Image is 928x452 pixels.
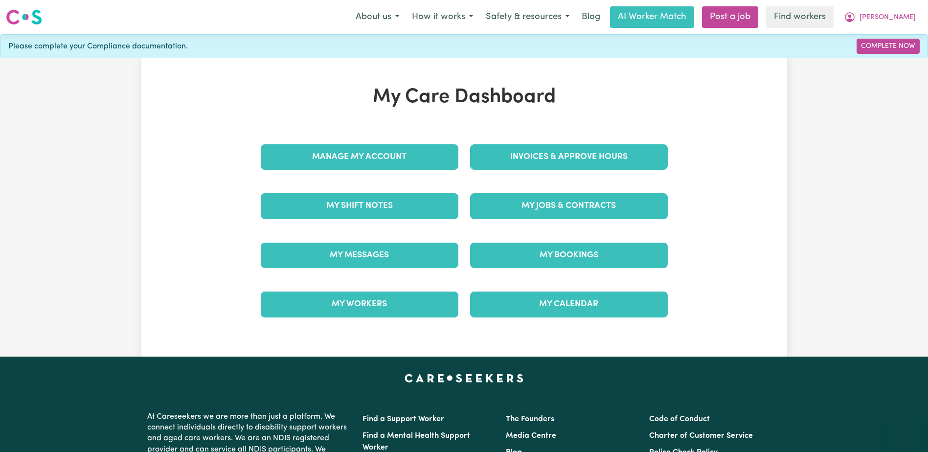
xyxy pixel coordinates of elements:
[889,413,920,444] iframe: Button to launch messaging window
[610,6,694,28] a: AI Worker Match
[8,41,188,52] span: Please complete your Compliance documentation.
[470,243,668,268] a: My Bookings
[362,432,470,452] a: Find a Mental Health Support Worker
[649,415,710,423] a: Code of Conduct
[255,86,674,109] h1: My Care Dashboard
[6,8,42,26] img: Careseekers logo
[261,144,458,170] a: Manage My Account
[860,12,916,23] span: [PERSON_NAME]
[406,7,479,27] button: How it works
[479,7,576,27] button: Safety & resources
[837,7,922,27] button: My Account
[766,6,834,28] a: Find workers
[470,144,668,170] a: Invoices & Approve Hours
[261,292,458,317] a: My Workers
[506,415,554,423] a: The Founders
[470,292,668,317] a: My Calendar
[362,415,444,423] a: Find a Support Worker
[261,193,458,219] a: My Shift Notes
[405,374,523,382] a: Careseekers home page
[857,39,920,54] a: Complete Now
[261,243,458,268] a: My Messages
[702,6,758,28] a: Post a job
[576,6,606,28] a: Blog
[470,193,668,219] a: My Jobs & Contracts
[349,7,406,27] button: About us
[649,432,753,440] a: Charter of Customer Service
[506,432,556,440] a: Media Centre
[6,6,42,28] a: Careseekers logo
